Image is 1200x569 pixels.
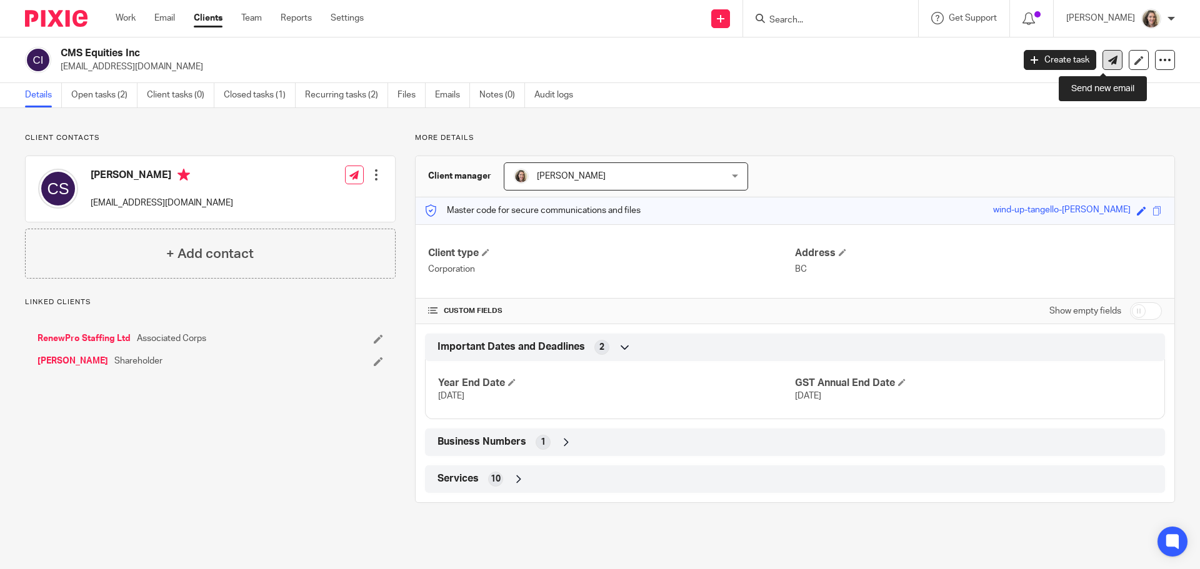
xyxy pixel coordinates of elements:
a: Email [154,12,175,24]
p: [EMAIL_ADDRESS][DOMAIN_NAME] [61,61,1005,73]
p: [EMAIL_ADDRESS][DOMAIN_NAME] [91,197,233,209]
span: 2 [599,341,604,354]
h4: GST Annual End Date [795,377,1152,390]
a: Reports [281,12,312,24]
span: Services [437,472,479,485]
a: Audit logs [534,83,582,107]
h3: Client manager [428,170,491,182]
span: 10 [491,473,501,485]
h4: Year End Date [438,377,795,390]
p: Client contacts [25,133,396,143]
p: BC [795,263,1162,275]
span: 1 [541,436,546,448]
h4: Client type [428,247,795,260]
a: [PERSON_NAME] [37,355,108,367]
a: Team [241,12,262,24]
span: [DATE] [438,392,464,400]
a: Work [116,12,136,24]
img: IMG_7896.JPG [1141,9,1161,29]
a: Clients [194,12,222,24]
a: Emails [435,83,470,107]
h4: CUSTOM FIELDS [428,306,795,316]
a: Open tasks (2) [71,83,137,107]
div: wind-up-tangello-[PERSON_NAME] [993,204,1131,218]
h2: CMS Equities Inc [61,47,816,60]
a: Create task [1024,50,1096,70]
span: Business Numbers [437,435,526,448]
span: [PERSON_NAME] [537,172,606,181]
span: [DATE] [795,392,821,400]
p: [PERSON_NAME] [1066,12,1135,24]
a: Details [25,83,62,107]
p: Corporation [428,263,795,275]
a: Files [397,83,426,107]
span: Associated Corps [137,332,206,345]
a: Settings [331,12,364,24]
img: Pixie [25,10,87,27]
span: Shareholder [114,355,162,367]
h4: + Add contact [166,244,254,264]
h4: [PERSON_NAME] [91,169,233,184]
p: More details [415,133,1175,143]
p: Master code for secure communications and files [425,204,641,217]
span: Important Dates and Deadlines [437,340,585,354]
h4: Address [795,247,1162,260]
input: Search [768,15,881,26]
a: Notes (0) [479,83,525,107]
p: Linked clients [25,297,396,307]
a: Closed tasks (1) [224,83,296,107]
i: Primary [177,169,190,181]
img: svg%3E [38,169,78,209]
label: Show empty fields [1049,305,1121,317]
a: Recurring tasks (2) [305,83,388,107]
a: Client tasks (0) [147,83,214,107]
a: RenewPro Staffing Ltd [37,332,131,345]
img: svg%3E [25,47,51,73]
span: Get Support [949,14,997,22]
img: IMG_7896.JPG [514,169,529,184]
